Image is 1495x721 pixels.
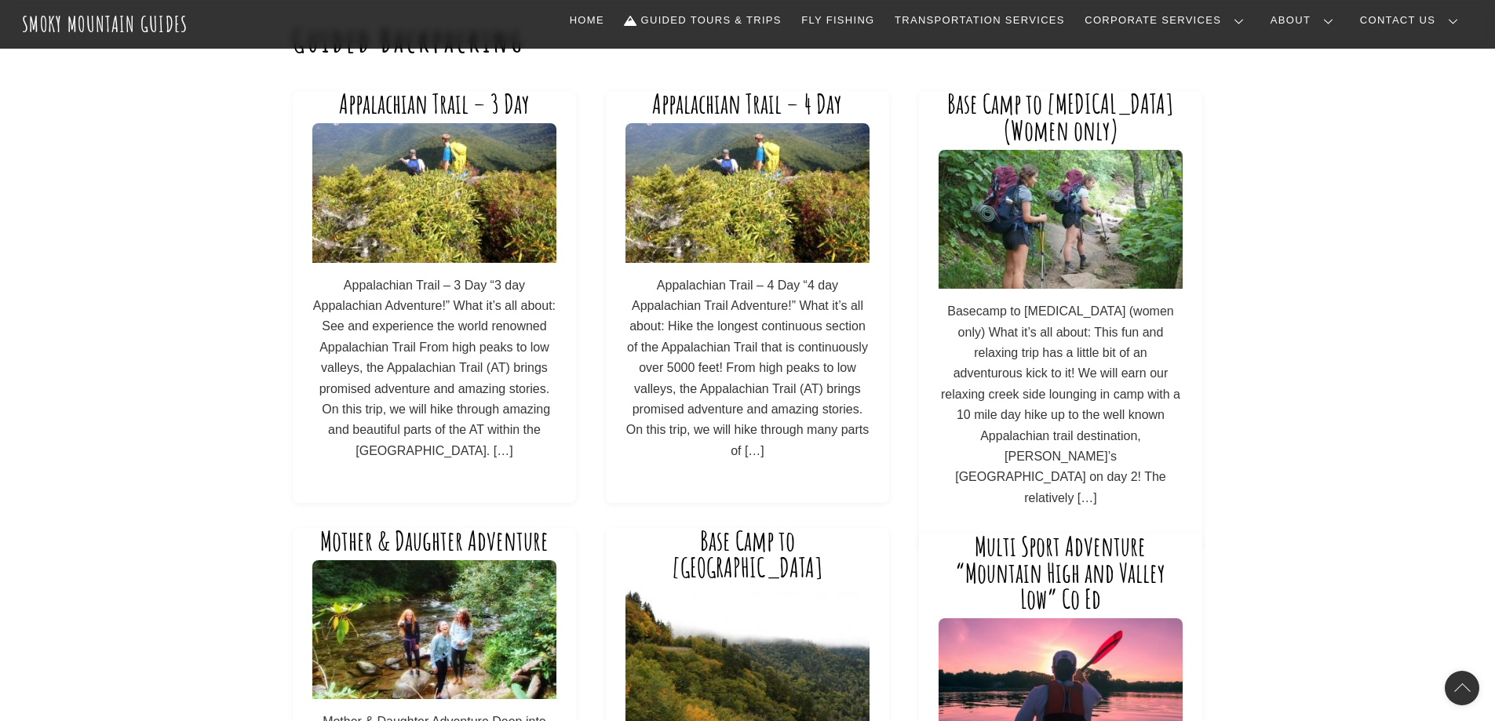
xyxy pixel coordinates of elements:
[672,524,823,584] a: Base Camp to [GEOGRAPHIC_DATA]
[1354,4,1471,37] a: Contact Us
[1264,4,1346,37] a: About
[625,123,870,262] img: 1448638418078-min
[939,150,1183,289] img: smokymountainguides.com-backpacking_participants
[652,87,842,120] a: Appalachian Trail – 4 Day
[955,530,1165,615] a: Multi Sport Adventure “Mountain High and Valley Low” Co Ed
[320,524,549,557] a: Mother & Daughter Adventure
[293,22,1203,60] h1: Guided Backpacking
[1078,4,1256,37] a: Corporate Services
[22,11,188,37] a: Smoky Mountain Guides
[625,275,870,462] p: Appalachian Trail – 4 Day “4 day Appalachian Trail Adventure!” What it’s all about: Hike the long...
[947,87,1174,147] a: Base Camp to [MEDICAL_DATA] (Women only)
[888,4,1070,37] a: Transportation Services
[312,560,556,699] img: smokymountainguides.com-women_only-12
[618,4,788,37] a: Guided Tours & Trips
[563,4,611,37] a: Home
[312,275,556,462] p: Appalachian Trail – 3 Day “3 day Appalachian Adventure!” What it’s all about: See and experience ...
[939,301,1183,508] p: Basecamp to [MEDICAL_DATA] (women only) What it’s all about: This fun and relaxing trip has a lit...
[795,4,881,37] a: Fly Fishing
[339,87,530,120] a: Appalachian Trail – 3 Day
[312,123,556,262] img: 1448638418078-min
